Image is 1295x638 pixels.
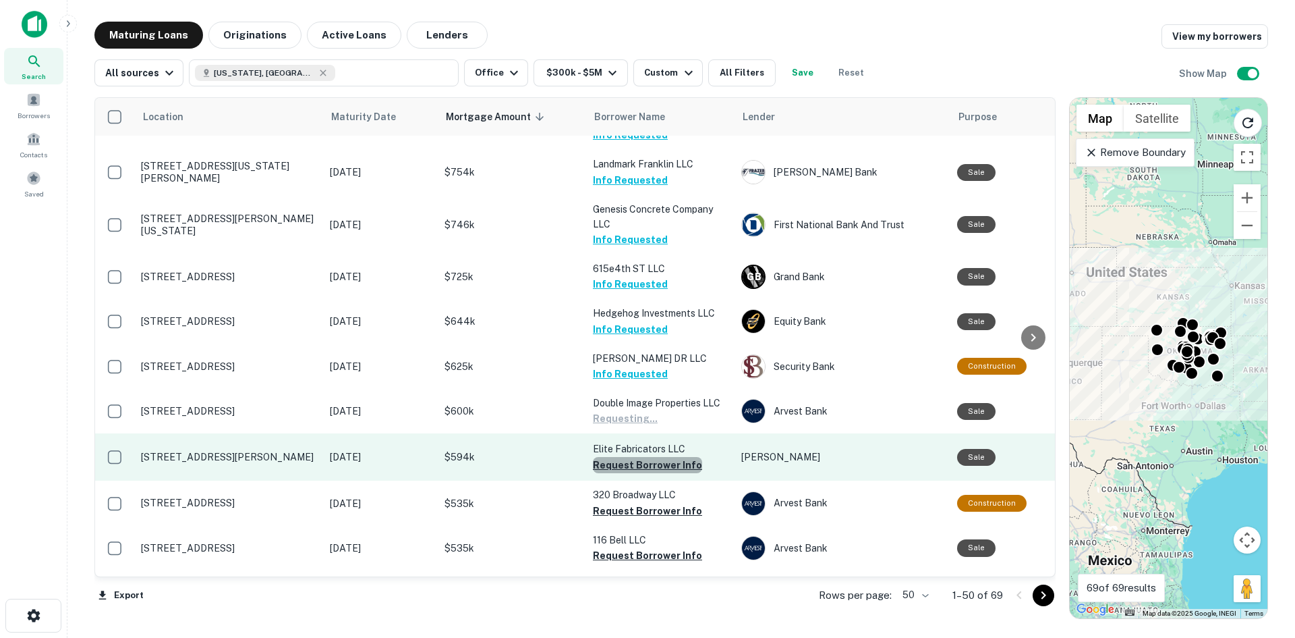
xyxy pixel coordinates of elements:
a: Search [4,48,63,84]
span: Borrower Name [594,109,665,125]
div: Sale [957,449,996,466]
iframe: Chat Widget [1228,530,1295,595]
button: Request Borrower Info [593,503,702,519]
div: Sale [957,268,996,285]
p: [STREET_ADDRESS] [141,405,316,417]
p: [STREET_ADDRESS] [141,542,316,554]
span: Map data ©2025 Google, INEGI [1143,610,1236,617]
button: Request Borrower Info [593,548,702,564]
div: This loan purpose was for construction [957,495,1027,512]
img: capitalize-icon.png [22,11,47,38]
p: [STREET_ADDRESS] [141,497,316,509]
a: Contacts [4,126,63,163]
div: Sale [957,313,996,330]
button: Show street map [1076,105,1124,132]
th: Maturity Date [323,98,438,136]
div: 50 [897,585,931,605]
p: 1–50 of 69 [952,587,1003,604]
button: $300k - $5M [534,59,628,86]
div: Custom [644,65,696,81]
p: Landmark Franklin LLC [593,157,728,171]
th: Purpose [950,98,1093,136]
p: [PERSON_NAME] DR LLC [593,351,728,366]
button: Toggle fullscreen view [1234,144,1261,171]
div: Arvest Bank [741,399,944,423]
button: Export [94,585,147,606]
button: Reset [830,59,873,86]
img: Google [1073,601,1118,618]
div: Saved [4,165,63,202]
a: Open this area in Google Maps (opens a new window) [1073,601,1118,618]
div: Equity Bank [741,309,944,334]
img: picture [742,537,765,560]
button: Info Requested [593,276,668,292]
button: Map camera controls [1234,527,1261,554]
div: Sale [957,539,996,556]
p: [DATE] [330,496,431,511]
button: [US_STATE], [GEOGRAPHIC_DATA] [189,59,459,86]
div: [PERSON_NAME] Bank [741,160,944,184]
th: Borrower Name [586,98,735,136]
p: [DATE] [330,314,431,329]
img: picture [742,161,765,184]
button: Info Requested [593,366,668,382]
span: Mortgage Amount [446,109,548,125]
th: Mortgage Amount [438,98,586,136]
span: Saved [24,188,44,199]
p: $746k [444,217,579,232]
p: [STREET_ADDRESS][PERSON_NAME] [141,451,316,463]
p: 116 Bell LLC [593,533,728,548]
h6: Show Map [1179,66,1229,81]
div: Sale [957,216,996,233]
p: Double Image Properties LLC [593,396,728,410]
button: Request Borrower Info [593,457,702,473]
button: Zoom out [1234,212,1261,239]
span: Search [22,71,46,82]
button: Originations [208,22,301,49]
p: $535k [444,496,579,511]
span: Location [142,109,183,125]
a: View my borrowers [1161,24,1268,49]
p: [PERSON_NAME] [741,450,944,464]
p: Hedgehog Investments LLC [593,306,728,321]
p: 320 Broadway LLC [593,487,728,502]
p: [DATE] [330,359,431,374]
p: [DATE] [330,450,431,464]
img: picture [742,355,765,378]
p: $625k [444,359,579,374]
p: [DATE] [330,269,431,284]
p: $644k [444,314,579,329]
button: Keyboard shortcuts [1125,610,1134,616]
th: Location [134,98,323,136]
p: [STREET_ADDRESS] [141,315,316,327]
button: Save your search to get updates of matches that match your search criteria. [781,59,824,86]
p: $600k [444,404,579,419]
div: Sale [957,164,996,181]
button: Maturing Loans [94,22,203,49]
button: Active Loans [307,22,401,49]
button: Info Requested [593,172,668,188]
button: Lenders [407,22,488,49]
button: Office [464,59,528,86]
p: [DATE] [330,541,431,556]
p: G B [747,270,761,284]
div: This loan purpose was for construction [957,358,1027,375]
p: [STREET_ADDRESS] [141,361,316,373]
div: Grand Bank [741,265,944,289]
a: Borrowers [4,87,63,124]
div: Sale [957,403,996,420]
p: [STREET_ADDRESS][US_STATE][PERSON_NAME] [141,160,316,184]
p: [STREET_ADDRESS][PERSON_NAME][US_STATE] [141,213,316,237]
span: Maturity Date [331,109,413,125]
p: Remove Boundary [1085,144,1185,161]
button: All sources [94,59,183,86]
div: First National Bank And Trust [741,213,944,237]
button: Info Requested [593,232,668,248]
span: Purpose [958,109,997,125]
p: Genesis Concrete Company LLC [593,202,728,232]
p: $725k [444,269,579,284]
